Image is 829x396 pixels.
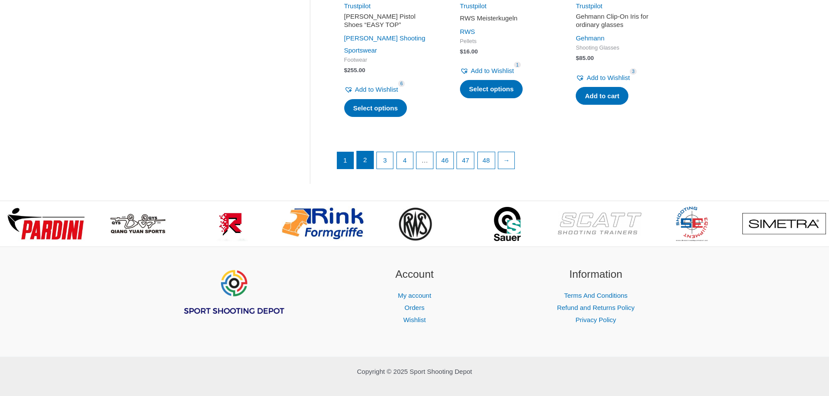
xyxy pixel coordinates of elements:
[460,80,523,98] a: Select options for “RWS Meisterkugeln”
[377,152,393,169] a: Page 3
[344,83,398,96] a: Add to Wishlist
[344,99,407,117] a: Select options for “SAUER Pistol Shoes "EASY TOP"”
[516,290,676,326] nav: Information
[398,80,405,87] span: 6
[154,266,313,337] aside: Footer Widget 1
[403,316,426,323] a: Wishlist
[460,28,475,35] a: RWS
[587,74,630,81] span: Add to Wishlist
[405,304,425,311] a: Orders
[344,57,436,64] span: Footwear
[576,55,594,61] bdi: 85.00
[576,12,667,29] h2: Gehmann Clip-On Iris for ordinary glasses
[576,72,630,84] a: Add to Wishlist
[344,67,348,73] span: $
[557,304,634,311] a: Refund and Returns Policy
[335,290,494,326] nav: Account
[344,12,436,33] a: [PERSON_NAME] Pistol Shoes “EASY TOP”
[630,68,637,75] span: 3
[460,38,551,45] span: Pellets
[344,67,366,73] bdi: 255.00
[397,152,413,169] a: Page 4
[344,34,426,54] a: [PERSON_NAME] Shooting Sportswear
[514,62,521,68] span: 1
[460,48,463,55] span: $
[576,87,628,105] a: Add to cart: “Gehmann Clip-On Iris for ordinary glasses”
[335,266,494,326] aside: Footer Widget 2
[576,44,667,52] span: Shooting Glasses
[576,34,604,42] a: Gehmann
[460,65,514,77] a: Add to Wishlist
[154,366,676,378] p: Copyright © 2025 Sport Shooting Depot
[516,266,676,326] aside: Footer Widget 3
[460,14,551,23] h2: RWS Meisterkugeln
[460,14,551,26] a: RWS Meisterkugeln
[516,266,676,283] h2: Information
[335,266,494,283] h2: Account
[357,151,373,169] a: Page 2
[478,152,495,169] a: Page 48
[416,152,433,169] span: …
[344,12,436,29] h2: [PERSON_NAME] Pistol Shoes “EASY TOP”
[436,152,453,169] a: Page 46
[460,2,487,10] a: Trustpilot
[355,86,398,93] span: Add to Wishlist
[564,292,628,299] a: Terms And Conditions
[336,151,675,173] nav: Product Pagination
[576,2,602,10] a: Trustpilot
[575,316,616,323] a: Privacy Policy
[344,2,371,10] a: Trustpilot
[398,292,431,299] a: My account
[460,48,478,55] bdi: 16.00
[576,55,579,61] span: $
[471,67,514,74] span: Add to Wishlist
[337,152,354,169] span: Page 1
[457,152,474,169] a: Page 47
[498,152,515,169] a: →
[576,12,667,33] a: Gehmann Clip-On Iris for ordinary glasses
